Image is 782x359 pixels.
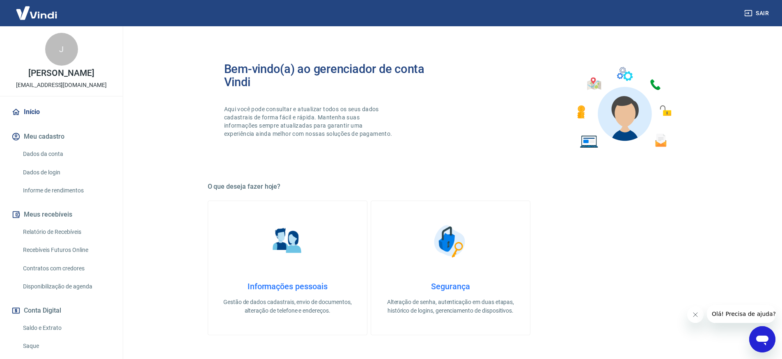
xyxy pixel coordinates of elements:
h5: O que deseja fazer hoje? [208,183,694,191]
h4: Segurança [384,281,517,291]
button: Sair [743,6,772,21]
p: Aqui você pode consultar e atualizar todos os seus dados cadastrais de forma fácil e rápida. Mant... [224,105,394,138]
a: Informações pessoaisInformações pessoaisGestão de dados cadastrais, envio de documentos, alteraçã... [208,201,367,335]
p: [EMAIL_ADDRESS][DOMAIN_NAME] [16,81,107,89]
img: Imagem de um avatar masculino com diversos icones exemplificando as funcionalidades do gerenciado... [570,62,677,153]
a: Saldo e Extrato [20,320,113,336]
img: Informações pessoais [267,221,308,262]
a: Contratos com credores [20,260,113,277]
span: Olá! Precisa de ajuda? [5,6,69,12]
button: Meus recebíveis [10,206,113,224]
img: Segurança [430,221,471,262]
h4: Informações pessoais [221,281,354,291]
a: Dados de login [20,164,113,181]
a: SegurançaSegurançaAlteração de senha, autenticação em duas etapas, histórico de logins, gerenciam... [371,201,530,335]
p: Alteração de senha, autenticação em duas etapas, histórico de logins, gerenciamento de dispositivos. [384,298,517,315]
a: Recebíveis Futuros Online [20,242,113,258]
iframe: Fechar mensagem [687,306,704,323]
img: Vindi [10,0,63,25]
a: Dados da conta [20,146,113,162]
button: Meu cadastro [10,128,113,146]
a: Saque [20,338,113,354]
iframe: Mensagem da empresa [707,305,775,323]
h2: Bem-vindo(a) ao gerenciador de conta Vindi [224,62,451,89]
div: J [45,33,78,66]
a: Informe de rendimentos [20,182,113,199]
a: Disponibilização de agenda [20,278,113,295]
a: Relatório de Recebíveis [20,224,113,240]
iframe: Botão para abrir a janela de mensagens [749,326,775,352]
p: [PERSON_NAME] [28,69,94,78]
button: Conta Digital [10,302,113,320]
p: Gestão de dados cadastrais, envio de documentos, alteração de telefone e endereços. [221,298,354,315]
a: Início [10,103,113,121]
